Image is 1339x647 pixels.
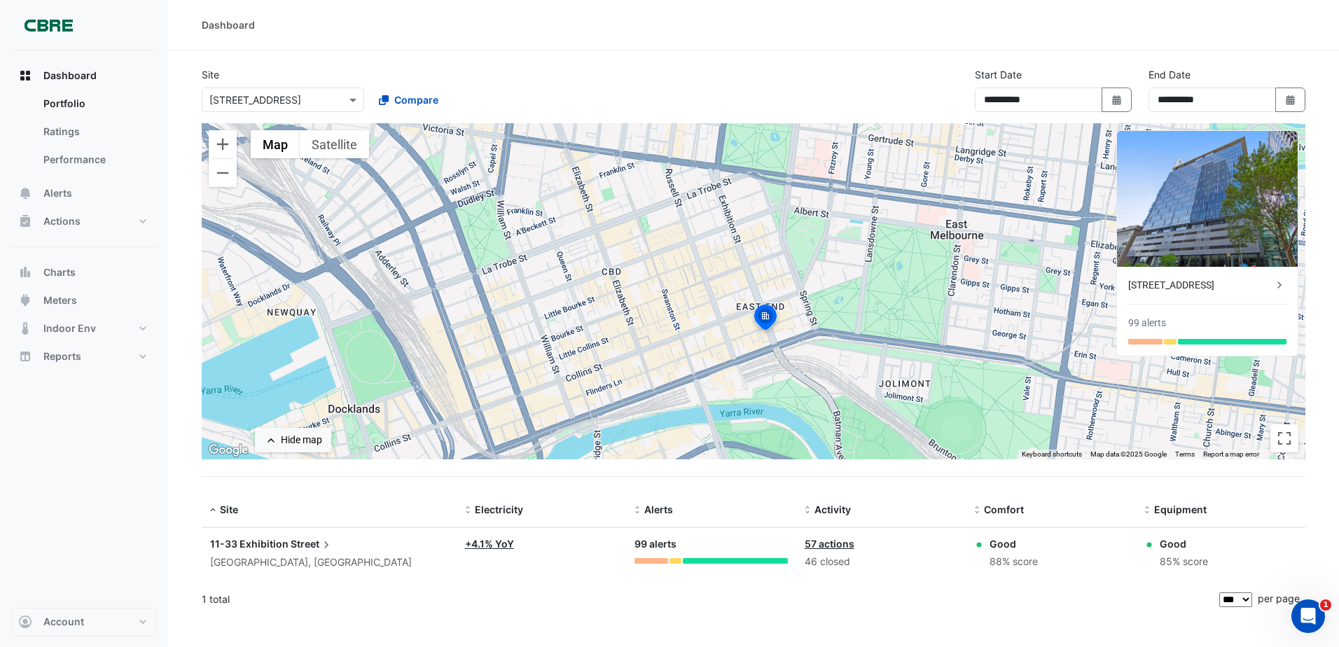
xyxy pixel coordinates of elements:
span: Equipment [1154,503,1207,515]
button: Alerts [11,179,157,207]
span: per page [1258,592,1300,604]
span: Activity [814,503,851,515]
a: 57 actions [805,538,854,550]
button: Zoom out [209,159,237,187]
span: 1 [1320,599,1331,611]
button: Compare [370,88,448,112]
span: Actions [43,214,81,228]
img: 11-33 Exhibition Street [1117,131,1298,267]
div: 99 alerts [1128,316,1166,331]
button: Charts [11,258,157,286]
img: Google [205,441,251,459]
label: Start Date [975,67,1022,82]
span: Map data ©2025 Google [1090,450,1167,458]
div: Good [1160,536,1208,551]
div: Dashboard [11,90,157,179]
span: Alerts [644,503,673,515]
span: Street [291,536,333,552]
div: Good [990,536,1038,551]
app-icon: Actions [18,214,32,228]
button: Actions [11,207,157,235]
span: Electricity [475,503,523,515]
span: Compare [394,92,438,107]
div: 88% score [990,554,1038,570]
button: Show satellite imagery [300,130,369,158]
app-icon: Meters [18,293,32,307]
button: Hide map [255,428,331,452]
a: +4.1% YoY [465,538,514,550]
span: Site [220,503,238,515]
div: 85% score [1160,554,1208,570]
span: 11-33 Exhibition [210,538,289,550]
button: Indoor Env [11,314,157,342]
button: Dashboard [11,62,157,90]
span: Account [43,615,84,629]
div: 1 total [202,582,1216,617]
div: [STREET_ADDRESS] [1128,278,1272,293]
span: Dashboard [43,69,97,83]
div: 46 closed [805,554,957,570]
button: Reports [11,342,157,370]
button: Show street map [251,130,300,158]
div: Hide map [281,433,322,447]
button: Meters [11,286,157,314]
a: Report a map error [1203,450,1259,458]
div: Dashboard [202,18,255,32]
label: End Date [1149,67,1191,82]
app-icon: Indoor Env [18,321,32,335]
img: site-pin-selected.svg [750,302,781,336]
a: Ratings [32,118,157,146]
app-icon: Reports [18,349,32,363]
app-icon: Alerts [18,186,32,200]
label: Site [202,67,219,82]
fa-icon: Select Date [1284,94,1297,106]
div: 99 alerts [634,536,787,552]
span: Charts [43,265,76,279]
a: Portfolio [32,90,157,118]
iframe: Intercom live chat [1291,599,1325,633]
a: Performance [32,146,157,174]
fa-icon: Select Date [1111,94,1123,106]
span: Comfort [984,503,1024,515]
a: Open this area in Google Maps (opens a new window) [205,441,251,459]
span: Reports [43,349,81,363]
img: Company Logo [17,11,80,39]
button: Keyboard shortcuts [1022,450,1082,459]
button: Toggle fullscreen view [1270,424,1298,452]
button: Account [11,608,157,636]
span: Alerts [43,186,72,200]
div: [GEOGRAPHIC_DATA], [GEOGRAPHIC_DATA] [210,555,448,571]
app-icon: Charts [18,265,32,279]
a: Terms (opens in new tab) [1175,450,1195,458]
span: Meters [43,293,77,307]
span: Indoor Env [43,321,96,335]
app-icon: Dashboard [18,69,32,83]
button: Zoom in [209,130,237,158]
